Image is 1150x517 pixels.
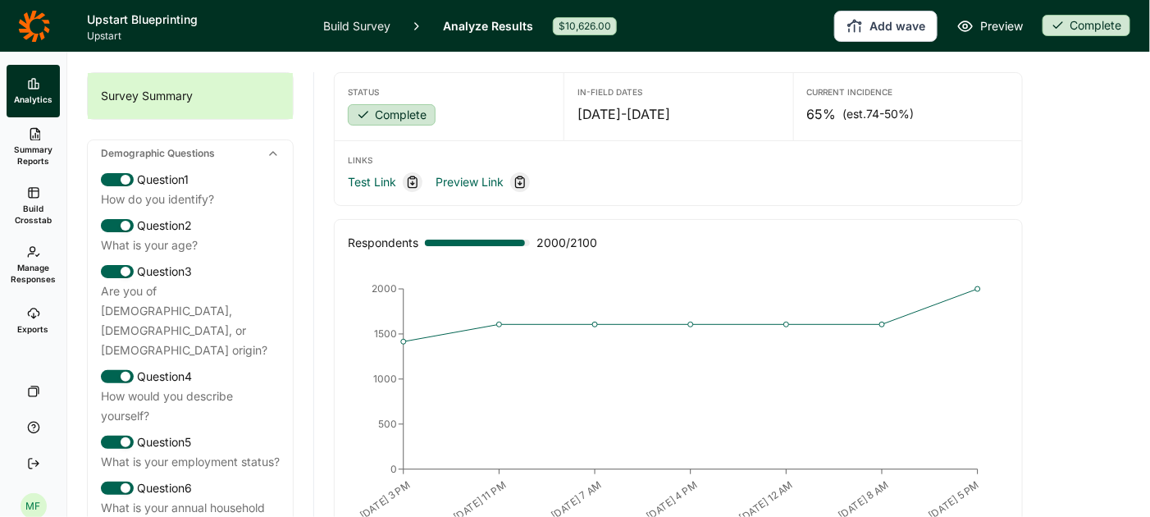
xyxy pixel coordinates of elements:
[101,281,280,360] div: Are you of [DEMOGRAPHIC_DATA], [DEMOGRAPHIC_DATA], or [DEMOGRAPHIC_DATA] origin?
[372,282,397,295] tspan: 2000
[101,452,280,472] div: What is your employment status?
[980,16,1023,36] span: Preview
[436,172,504,192] a: Preview Link
[101,190,280,209] div: How do you identify?
[13,144,53,167] span: Summary Reports
[11,262,56,285] span: Manage Responses
[14,94,52,105] span: Analytics
[390,463,397,475] tspan: 0
[957,16,1023,36] a: Preview
[18,323,49,335] span: Exports
[88,140,293,167] div: Demographic Questions
[403,172,422,192] div: Copy link
[87,10,303,30] h1: Upstart Blueprinting
[101,236,280,255] div: What is your age?
[101,367,280,387] div: Question 4
[1043,15,1130,36] div: Complete
[7,295,60,347] a: Exports
[807,104,837,124] span: 65%
[378,418,397,430] tspan: 500
[577,86,779,98] div: In-Field Dates
[834,11,938,42] button: Add wave
[13,203,53,226] span: Build Crosstab
[101,432,280,452] div: Question 5
[101,387,280,426] div: How would you describe yourself?
[553,17,617,35] div: $10,626.00
[101,170,280,190] div: Question 1
[843,106,915,122] span: (est. 74-50% )
[101,262,280,281] div: Question 3
[348,104,436,126] div: Complete
[348,172,396,192] a: Test Link
[1043,15,1130,38] button: Complete
[577,104,779,124] div: [DATE] - [DATE]
[348,154,1009,166] div: Links
[510,172,530,192] div: Copy link
[807,86,1009,98] div: Current Incidence
[374,327,397,340] tspan: 1500
[101,216,280,236] div: Question 2
[7,236,60,295] a: Manage Responses
[101,478,280,498] div: Question 6
[536,233,597,253] span: 2000 / 2100
[7,65,60,117] a: Analytics
[373,373,397,385] tspan: 1000
[88,73,293,119] div: Survey Summary
[348,104,436,127] button: Complete
[87,30,303,43] span: Upstart
[348,86,550,98] div: Status
[7,176,60,236] a: Build Crosstab
[348,233,418,253] div: Respondents
[7,117,60,176] a: Summary Reports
